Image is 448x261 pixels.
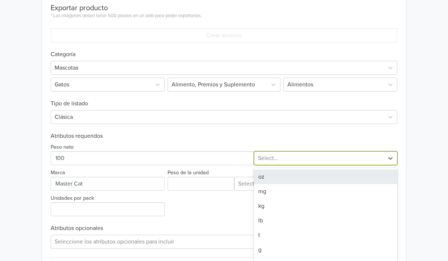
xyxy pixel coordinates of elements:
[51,194,94,202] label: Unidades por pack
[51,91,397,107] h6: Tipo de listado
[254,228,397,242] div: t
[51,28,397,42] button: Crear anuncio
[51,12,202,20] div: * Las imágenes deben tener 500 píxeles en un lado para poder exportarlas.
[51,169,65,177] label: Marca
[51,225,397,232] h6: Atributos opcionales
[168,169,209,177] label: Peso de la unidad
[51,143,74,151] label: Peso neto
[254,184,397,199] div: mg
[51,133,397,140] h6: Atributos requeridos
[254,242,397,257] div: g
[254,199,397,213] div: kg
[254,213,397,228] div: lb
[51,42,397,58] h6: Categoría
[51,4,202,12] div: Exportar producto
[254,170,397,184] div: oz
